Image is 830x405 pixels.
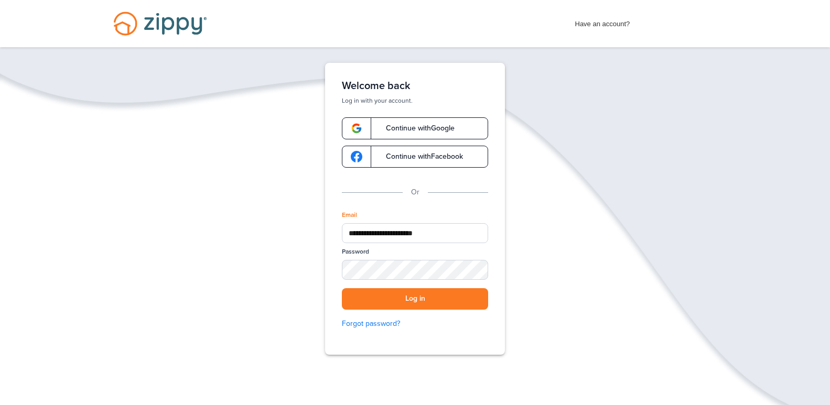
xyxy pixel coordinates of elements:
[342,96,488,105] p: Log in with your account.
[342,247,369,256] label: Password
[375,125,455,132] span: Continue with Google
[411,187,419,198] p: Or
[342,211,357,220] label: Email
[351,151,362,162] img: google-logo
[342,80,488,92] h1: Welcome back
[342,117,488,139] a: google-logoContinue withGoogle
[575,13,630,30] span: Have an account?
[342,318,488,330] a: Forgot password?
[351,123,362,134] img: google-logo
[342,260,488,280] input: Password
[342,146,488,168] a: google-logoContinue withFacebook
[375,153,463,160] span: Continue with Facebook
[342,223,488,243] input: Email
[342,288,488,310] button: Log in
